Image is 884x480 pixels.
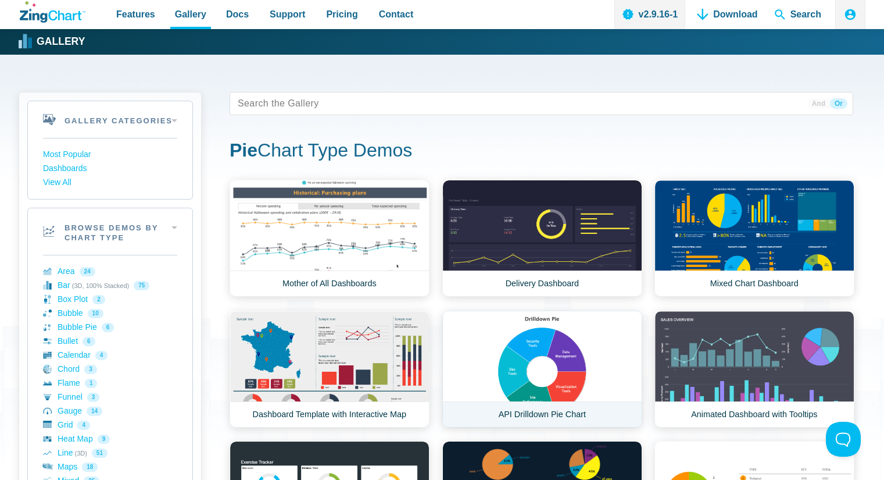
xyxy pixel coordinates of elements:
a: ZingChart Logo. Click to return to the homepage [20,1,85,23]
span: Pricing [326,6,357,22]
h1: Chart Type Demos [230,138,853,165]
a: Dashboard Template with Interactive Map [230,311,430,428]
span: Or [830,98,847,109]
a: Delivery Dashboard [442,180,642,297]
span: Gallery [175,6,206,22]
a: View All [43,176,177,190]
h2: Gallery Categories [28,101,192,138]
iframe: Toggle Customer Support [826,422,861,457]
a: Gallery [20,33,85,51]
h2: Browse Demos By Chart Type [28,208,192,255]
a: Mother of All Dashboards [230,180,430,297]
a: API Drilldown Pie Chart [442,311,642,428]
strong: Pie [230,140,257,161]
span: And [807,98,830,109]
span: Contact [379,6,414,22]
span: Support [270,6,305,22]
strong: Gallery [37,37,85,47]
a: Animated Dashboard with Tooltips [654,311,854,428]
span: Features [116,6,155,22]
span: Docs [226,6,249,22]
a: Dashboards [43,162,177,176]
a: Most Popular [43,148,177,162]
a: Mixed Chart Dashboard [654,180,854,297]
